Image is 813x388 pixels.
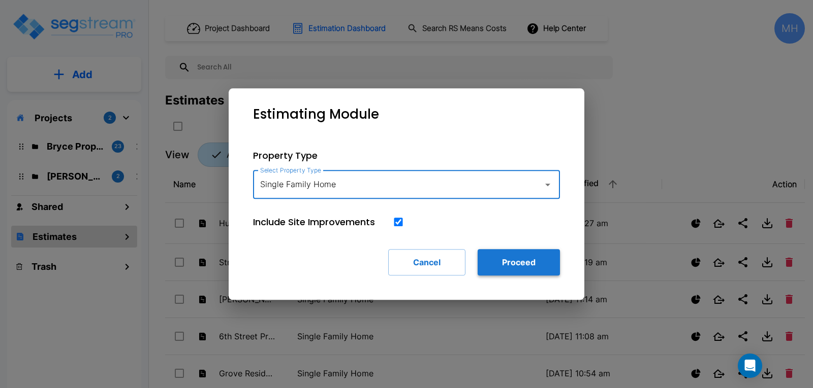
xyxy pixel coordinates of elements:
[388,249,465,275] button: Cancel
[253,104,379,124] p: Estimating Module
[738,354,762,378] div: Open Intercom Messenger
[260,166,321,174] label: Select Property Type
[253,215,375,229] p: Include Site Improvements
[478,249,560,275] button: Proceed
[253,149,560,162] p: Property Type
